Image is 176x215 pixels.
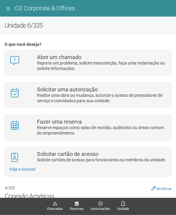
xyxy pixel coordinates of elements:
a: Abrir um chamado Reporte um problema, solicite manutenção, faça uma reclamação ou solicite inform... [9,55,167,71]
strong: Abrir um chamado [37,54,81,60]
strong: Solicitar cartão de acesso [37,151,98,157]
p: Reporte um problema, solicite manutenção, faça uma reclamação ou solicite informações. [37,60,167,71]
span: Chamados [47,206,63,212]
a: Chamados [47,201,63,212]
a: Reservas [70,201,84,212]
span: Autorizações [91,206,110,212]
small: 6/335 [5,185,15,190]
strong: Fazer uma reserva [37,119,82,125]
a: Veja o tutorial [9,167,35,172]
p: Reserve espaços como salas de reunião, auditórios ou áreas comum do empreendimento. [37,125,167,136]
h2: Unidade 6/335 [5,21,171,30]
span: Unidade [117,206,129,212]
a: Autorizações [91,201,110,212]
span: Reservas [70,206,84,212]
a: Solicitar uma autorização Realize uma obra ou mudança, autorize o acesso de prestadores de serviç... [9,87,167,103]
a: Unidade [117,201,129,212]
p: Solicite cartões de acesso para funcionários ou membros da unidade. [37,157,167,163]
span: O2 Corporate & Offices [15,5,75,12]
h2: Conexão Américas [5,183,171,201]
a: Fazer uma reserva Reserve espaços como salas de reunião, auditórios ou áreas comum do empreendime... [9,119,167,136]
h4: O que você deseja? [5,42,171,47]
p: Realize uma obra ou mudança, autorize o acesso de prestadores de serviço e convidados para sua un... [37,93,167,103]
strong: Solicitar uma autorização [37,86,98,93]
a: Solicitar cartão de acesso Solicite cartões de acesso para funcionários ou membros da unidade. [9,151,167,163]
small: Modificar [156,187,171,191]
a: Modificar [151,186,171,191]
